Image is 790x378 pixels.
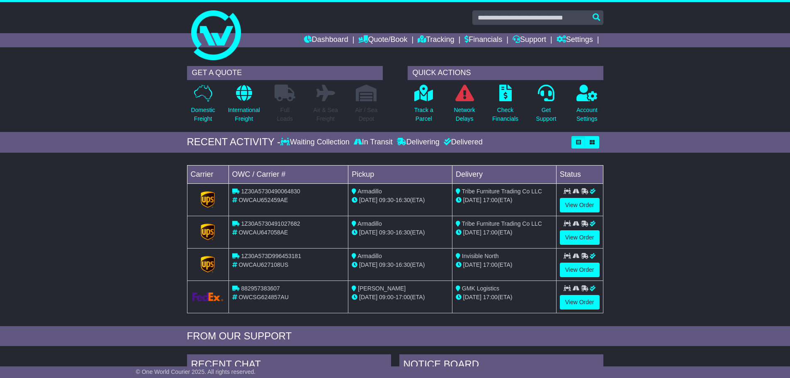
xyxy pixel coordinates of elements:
div: - (ETA) [352,228,449,237]
td: Status [556,165,603,183]
p: Air / Sea Depot [355,106,378,123]
span: [DATE] [359,229,377,236]
td: Pickup [348,165,452,183]
div: Waiting Collection [280,138,351,147]
div: In Transit [352,138,395,147]
span: 882957383607 [241,285,280,292]
span: Armadillo [357,188,382,195]
span: Tribe Furniture Trading Co LLC [462,188,542,195]
p: Domestic Freight [191,106,215,123]
div: (ETA) [456,228,553,237]
img: GetCarrierServiceLogo [201,256,215,273]
span: 17:00 [483,229,498,236]
div: - (ETA) [352,196,449,205]
span: [DATE] [359,197,377,203]
a: CheckFinancials [492,84,519,128]
td: Delivery [452,165,556,183]
img: GetCarrierServiceLogo [192,293,224,301]
span: [DATE] [463,261,481,268]
span: OWCAU652459AE [238,197,288,203]
div: FROM OUR SUPPORT [187,330,603,342]
a: AccountSettings [576,84,598,128]
a: View Order [560,295,600,310]
div: (ETA) [456,196,553,205]
span: 17:00 [483,197,498,203]
img: GetCarrierServiceLogo [201,224,215,240]
a: Tracking [418,33,454,47]
span: 09:00 [379,294,394,300]
a: Track aParcel [414,84,434,128]
span: [DATE] [463,294,481,300]
span: [DATE] [359,261,377,268]
div: (ETA) [456,261,553,269]
span: 17:00 [483,294,498,300]
div: QUICK ACTIONS [408,66,603,80]
span: 1Z30A573D996453181 [241,253,301,259]
span: 16:30 [396,197,410,203]
p: Get Support [536,106,556,123]
span: Tribe Furniture Trading Co LLC [462,220,542,227]
a: InternationalFreight [228,84,260,128]
a: Settings [557,33,593,47]
span: 16:30 [396,261,410,268]
a: View Order [560,230,600,245]
span: © One World Courier 2025. All rights reserved. [136,368,256,375]
p: Track a Parcel [414,106,433,123]
span: 09:30 [379,197,394,203]
a: DomesticFreight [190,84,215,128]
span: OWCAU627108US [238,261,288,268]
span: 1Z30A5730491027682 [241,220,300,227]
p: Account Settings [576,106,598,123]
span: OWCSG624857AU [238,294,289,300]
a: Support [513,33,546,47]
span: Armadillo [357,253,382,259]
span: 09:30 [379,261,394,268]
span: [PERSON_NAME] [358,285,406,292]
div: NOTICE BOARD [399,354,603,377]
p: Network Delays [454,106,475,123]
a: NetworkDelays [453,84,475,128]
div: RECENT ACTIVITY - [187,136,281,148]
span: 16:30 [396,229,410,236]
span: Invisible North [462,253,499,259]
a: View Order [560,263,600,277]
a: Financials [464,33,502,47]
span: [DATE] [463,229,481,236]
span: [DATE] [463,197,481,203]
span: [DATE] [359,294,377,300]
td: Carrier [187,165,228,183]
div: RECENT CHAT [187,354,391,377]
span: 09:30 [379,229,394,236]
div: - (ETA) [352,261,449,269]
a: GetSupport [535,84,557,128]
span: OWCAU647058AE [238,229,288,236]
div: - (ETA) [352,293,449,302]
p: Air & Sea Freight [314,106,338,123]
div: GET A QUOTE [187,66,383,80]
span: 1Z30A5730490064830 [241,188,300,195]
p: Full Loads [275,106,295,123]
p: International Freight [228,106,260,123]
img: GetCarrierServiceLogo [201,191,215,208]
span: 17:00 [483,261,498,268]
a: Quote/Book [358,33,407,47]
span: GMK Logistics [462,285,499,292]
div: Delivering [395,138,442,147]
p: Check Financials [492,106,518,123]
a: View Order [560,198,600,212]
div: (ETA) [456,293,553,302]
td: OWC / Carrier # [228,165,348,183]
span: Armadillo [357,220,382,227]
span: 17:00 [396,294,410,300]
a: Dashboard [304,33,348,47]
div: Delivered [442,138,483,147]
